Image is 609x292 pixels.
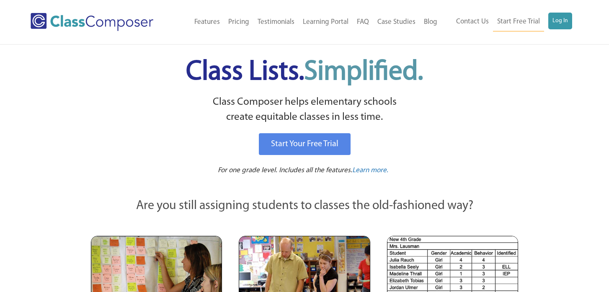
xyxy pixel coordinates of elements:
a: Learning Portal [299,13,353,31]
span: For one grade level. Includes all the features. [218,167,352,174]
a: Case Studies [373,13,420,31]
span: Learn more. [352,167,388,174]
p: Class Composer helps elementary schools create equitable classes in less time. [90,95,519,125]
a: Contact Us [452,13,493,31]
img: Class Composer [31,13,153,31]
span: Simplified. [304,59,423,86]
nav: Header Menu [174,13,441,31]
a: Features [190,13,224,31]
a: Blog [420,13,441,31]
a: Start Your Free Trial [259,133,351,155]
nav: Header Menu [441,13,572,31]
span: Class Lists. [186,59,423,86]
a: Pricing [224,13,253,31]
p: Are you still assigning students to classes the old-fashioned way? [91,197,518,215]
a: Testimonials [253,13,299,31]
a: Learn more. [352,165,388,176]
a: Log In [548,13,572,29]
span: Start Your Free Trial [271,140,338,148]
a: Start Free Trial [493,13,544,31]
a: FAQ [353,13,373,31]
